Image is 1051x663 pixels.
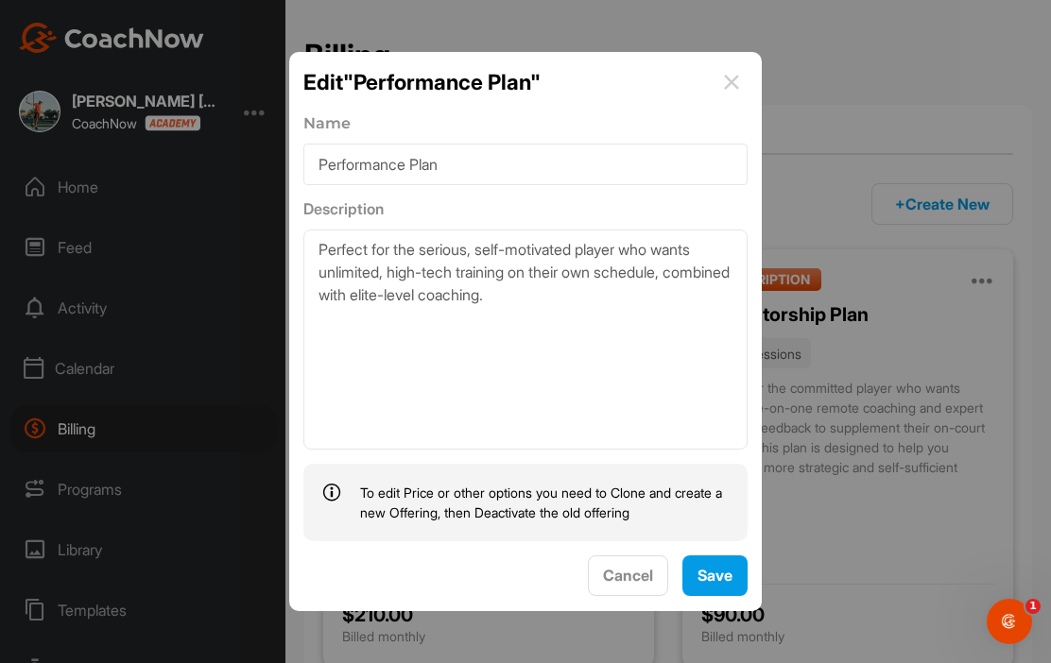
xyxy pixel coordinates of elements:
[682,555,748,596] button: Save
[720,71,743,93] img: close
[588,555,668,596] button: Cancel
[987,599,1032,644] iframe: Intercom live chat
[603,566,653,585] span: Cancel
[698,566,732,585] span: Save
[303,199,384,219] span: Description
[1025,599,1041,614] span: 1
[303,66,541,98] h2: Edit " Performance Plan "
[303,113,351,133] p: Name
[360,483,729,522] div: To edit Price or other options you need to Clone and create a new Offering, then Deactivate the o...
